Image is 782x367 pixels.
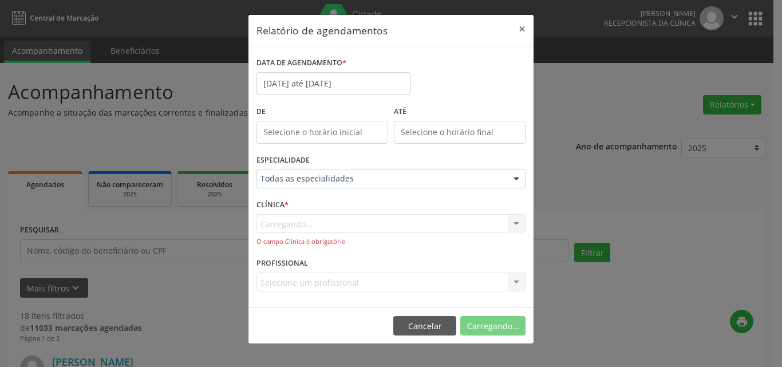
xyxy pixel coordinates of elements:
[511,15,534,43] button: Close
[256,255,308,273] label: PROFISSIONAL
[256,196,289,214] label: CLÍNICA
[393,316,456,336] button: Cancelar
[256,237,526,247] div: O campo Clínica é obrigatório
[394,121,526,144] input: Selecione o horário final
[256,23,388,38] h5: Relatório de agendamentos
[256,54,346,72] label: DATA DE AGENDAMENTO
[256,72,411,95] input: Selecione uma data ou intervalo
[460,316,526,336] button: Carregando...
[256,152,310,169] label: ESPECIALIDADE
[394,103,526,121] label: ATÉ
[256,121,388,144] input: Selecione o horário inicial
[260,173,502,184] span: Todas as especialidades
[256,103,388,121] label: De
